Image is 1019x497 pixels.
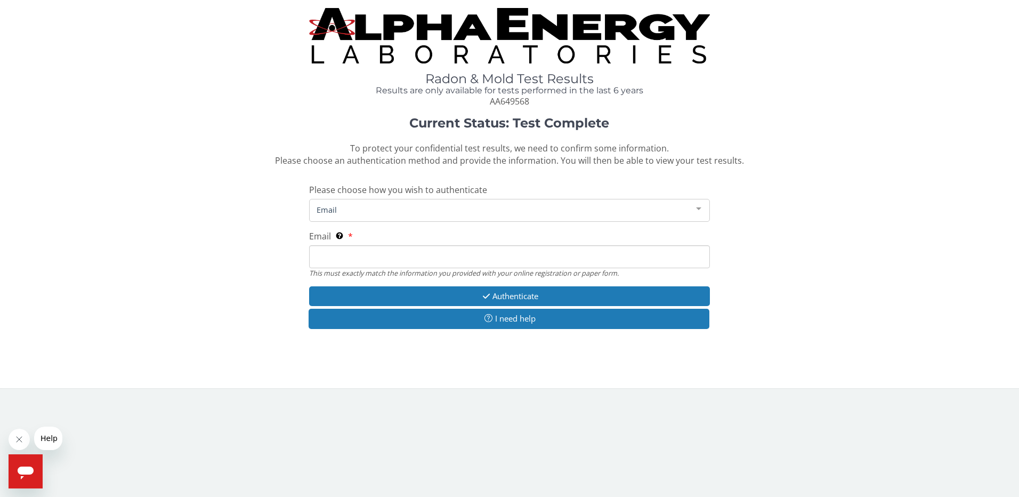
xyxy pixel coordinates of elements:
div: This must exactly match the information you provided with your online registration or paper form. [309,268,710,278]
h1: Radon & Mold Test Results [309,72,710,86]
img: TightCrop.jpg [309,8,710,63]
strong: Current Status: Test Complete [409,115,609,131]
span: Please choose how you wish to authenticate [309,184,487,196]
h4: Results are only available for tests performed in the last 6 years [309,86,710,95]
iframe: Close message [9,429,30,450]
span: Email [314,204,689,215]
button: I need help [309,309,710,328]
iframe: Button to launch messaging window [9,454,43,488]
button: Authenticate [309,286,710,306]
span: Email [309,230,331,242]
iframe: Message from company [34,427,62,450]
span: AA649568 [490,95,529,107]
span: To protect your confidential test results, we need to confirm some information. Please choose an ... [275,142,744,166]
